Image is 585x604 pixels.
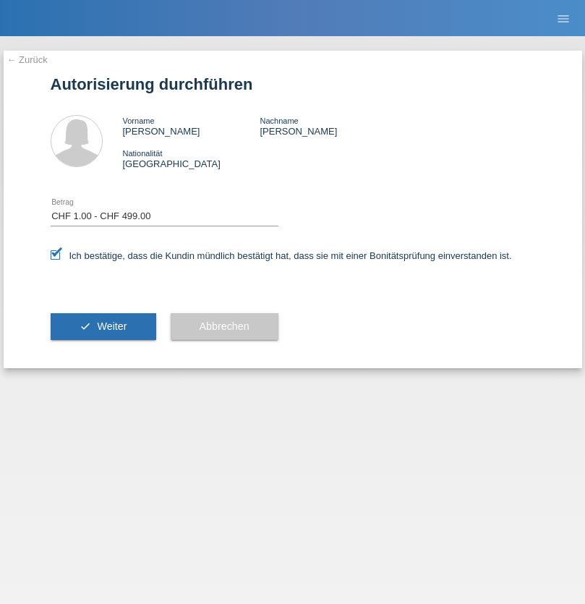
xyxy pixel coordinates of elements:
[260,116,298,125] span: Nachname
[51,250,512,261] label: Ich bestätige, dass die Kundin mündlich bestätigt hat, dass sie mit einer Bonitätsprüfung einvers...
[51,75,535,93] h1: Autorisierung durchführen
[123,115,260,137] div: [PERSON_NAME]
[123,116,155,125] span: Vorname
[260,115,397,137] div: [PERSON_NAME]
[97,320,127,332] span: Weiter
[123,149,163,158] span: Nationalität
[123,148,260,169] div: [GEOGRAPHIC_DATA]
[549,14,578,22] a: menu
[200,320,249,332] span: Abbrechen
[80,320,91,332] i: check
[556,12,571,26] i: menu
[171,313,278,341] button: Abbrechen
[7,54,48,65] a: ← Zurück
[51,313,156,341] button: check Weiter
